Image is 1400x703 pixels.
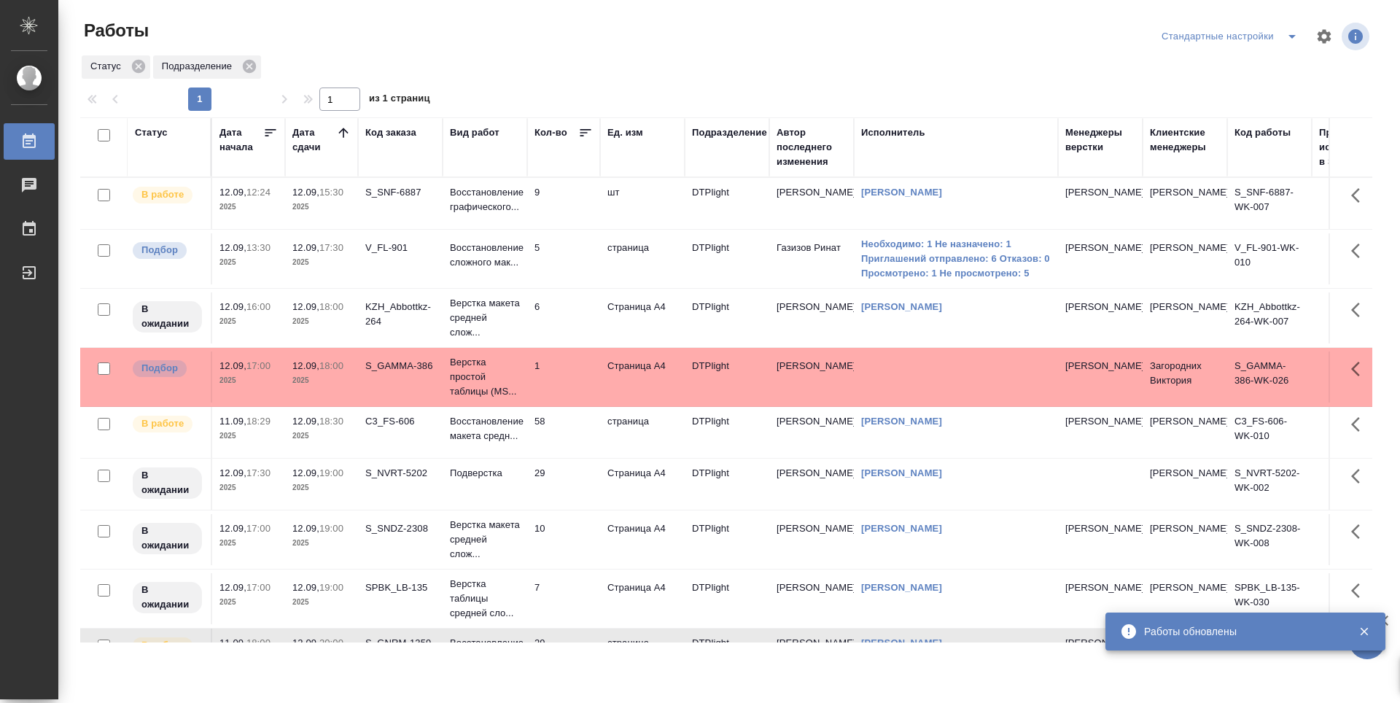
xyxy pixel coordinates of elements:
div: Дата начала [219,125,263,155]
td: [PERSON_NAME] [769,459,854,510]
div: Исполнитель выполняет работу [131,636,203,656]
a: [PERSON_NAME] [861,187,942,198]
p: 17:30 [246,467,271,478]
td: Загородних Виктория [1143,351,1227,403]
p: 2025 [219,481,278,495]
p: 2025 [219,314,278,329]
p: [PERSON_NAME] [1065,185,1135,200]
p: Статус [90,59,126,74]
div: Ед. изм [607,125,643,140]
div: Дата сдачи [292,125,336,155]
p: 12.09, [292,187,319,198]
div: SPBK_LB-135 [365,580,435,595]
td: [PERSON_NAME] [1143,292,1227,343]
td: S_NVRT-5202-WK-002 [1227,459,1312,510]
td: [PERSON_NAME] [769,178,854,229]
p: [PERSON_NAME] [1065,241,1135,255]
p: 18:29 [246,416,271,427]
p: 12.09, [292,416,319,427]
p: 2025 [219,200,278,214]
div: Вид работ [450,125,499,140]
p: Восстановление графического... [450,185,520,214]
p: В ожидании [141,468,193,497]
div: Исполнитель [861,125,925,140]
p: 17:00 [246,360,271,371]
p: 12.09, [219,187,246,198]
div: Прогресс исполнителя в SC [1319,125,1385,169]
p: 11.09, [219,637,246,648]
div: S_SNDZ-2308 [365,521,435,536]
p: 2025 [219,255,278,270]
td: [PERSON_NAME] [769,292,854,343]
p: 2025 [219,429,278,443]
p: 12.09, [292,523,319,534]
td: DTPlight [685,407,769,458]
p: [PERSON_NAME] [1065,636,1135,650]
p: Верстка макета средней слож... [450,296,520,340]
p: В работе [141,416,184,431]
div: Исполнитель назначен, приступать к работе пока рано [131,580,203,615]
td: Страница А4 [600,459,685,510]
td: 1 [527,351,600,403]
p: Подбор [141,361,178,376]
button: Здесь прячутся важные кнопки [1342,351,1377,387]
div: C3_FS-606 [365,414,435,429]
button: Здесь прячутся важные кнопки [1342,292,1377,327]
p: 2025 [292,481,351,495]
p: 12.09, [292,301,319,312]
p: 18:00 [319,301,343,312]
p: Подбор [141,243,178,257]
div: S_SNF-6887 [365,185,435,200]
p: В ожидании [141,524,193,553]
td: S_GAMMA-386-WK-026 [1227,351,1312,403]
td: 10 [527,514,600,565]
p: Верстка таблицы средней сло... [450,577,520,621]
p: 15:30 [319,187,343,198]
td: Страница А4 [600,292,685,343]
p: [PERSON_NAME] [1065,414,1135,429]
div: Исполнитель выполняет работу [131,185,203,205]
div: Исполнитель назначен, приступать к работе пока рано [131,300,203,334]
td: 7 [527,573,600,624]
p: 17:30 [319,242,343,253]
p: 19:00 [319,523,343,534]
td: Газизов Ринат [769,233,854,284]
td: DTPlight [685,292,769,343]
td: [PERSON_NAME] [1143,233,1227,284]
p: Восстановление макета средн... [450,414,520,443]
p: 19:00 [319,467,343,478]
p: 2025 [219,373,278,388]
td: DTPlight [685,178,769,229]
div: Автор последнего изменения [777,125,847,169]
a: [PERSON_NAME] [861,582,942,593]
a: [PERSON_NAME] [861,637,942,648]
a: [PERSON_NAME] [861,301,942,312]
p: 12.09, [292,582,319,593]
button: Закрыть [1349,625,1379,638]
p: 11.09, [219,416,246,427]
div: Исполнитель выполняет работу [131,414,203,434]
div: S_NVRT-5202 [365,466,435,481]
p: Верстка простой таблицы (MS... [450,355,520,399]
p: Восстановление макета средн... [450,636,520,665]
div: S_GNRM-1359 [365,636,435,650]
p: 12.09, [292,242,319,253]
p: 18:30 [319,416,343,427]
td: KZH_Abbottkz-264-WK-007 [1227,292,1312,343]
div: Подразделение [692,125,767,140]
p: В ожидании [141,302,193,331]
p: 2025 [292,314,351,329]
button: Здесь прячутся важные кнопки [1342,514,1377,549]
a: [PERSON_NAME] [861,416,942,427]
td: Страница А4 [600,514,685,565]
p: 2025 [292,200,351,214]
button: Здесь прячутся важные кнопки [1342,573,1377,608]
td: [PERSON_NAME] [1143,407,1227,458]
p: 12:24 [246,187,271,198]
td: V_FL-901-WK-010 [1227,233,1312,284]
button: Здесь прячутся важные кнопки [1342,407,1377,442]
p: 2025 [292,373,351,388]
div: S_GAMMA-386 [365,359,435,373]
div: Исполнитель назначен, приступать к работе пока рано [131,521,203,556]
p: 2025 [292,595,351,610]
